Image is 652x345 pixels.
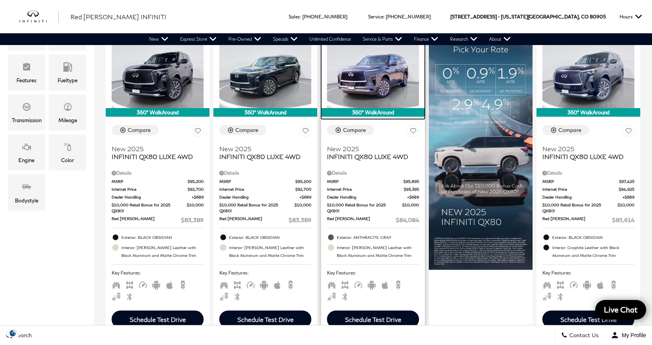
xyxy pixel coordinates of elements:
[138,281,148,287] span: Adaptive Cruise Control
[542,140,634,161] a: New 2025INFINITI QX80 LUXE 4WD
[219,186,295,192] span: Internet Price
[327,153,413,161] span: INFINITI QX80 LUXE 4WD
[174,33,222,45] a: Express Store
[542,153,629,161] span: INFINITI QX80 LUXE 4WD
[273,281,282,287] span: Apple Car-Play
[233,293,242,299] span: Bluetooth
[188,186,204,192] span: $92,700
[542,145,629,153] span: New 2025
[112,170,204,177] div: Pricing Details - INFINITI QX80 LUXE 4WD
[552,244,634,259] span: Interior: Graphite Leather with Black Aluminum and Matte Chrome Trim
[229,233,311,241] span: Exterior: BLACK OBSIDIAN
[542,170,634,177] div: Pricing Details - INFINITI QX80 LUXE 4WD
[286,281,295,287] span: Backup Camera
[542,179,634,184] a: MSRP $97,425
[394,281,403,287] span: Backup Camera
[112,153,198,161] span: INFINITI QX80 LUXE 4WD
[219,186,311,192] a: Internet Price $92,700
[181,216,204,224] span: $83,389
[383,14,385,20] span: :
[542,125,589,135] button: Compare Vehicle
[63,60,72,76] span: Fueltype
[112,202,187,214] span: $10,000 Retail Bonus for 2025 QX80!
[542,202,618,214] span: $10,000 Retail Bonus for 2025 QX80!
[121,233,204,241] span: Exterior: BLACK OBSIDIAN
[70,12,166,22] a: Red [PERSON_NAME] INFINITI
[560,316,617,323] div: Schedule Test Drive
[542,311,634,328] div: Schedule Test Drive - INFINITI QX80 LUXE 4WD
[337,233,419,241] span: Exterior: ANTHRACITE GRAY
[192,125,204,139] button: Save Vehicle
[289,216,311,224] span: $83,389
[556,281,565,287] span: AWD
[600,305,641,314] span: Live Chat
[16,76,36,85] div: Features
[327,269,419,277] span: Key Features :
[300,14,301,20] span: :
[582,281,592,287] span: Android Auto
[327,281,336,287] span: Third Row Seats
[219,202,311,214] a: $10,000 Retail Bonus for 2025 QX80! $10,000
[327,125,374,135] button: Compare Vehicle
[152,281,161,287] span: Android Auto
[219,39,311,108] img: 2025 INFINITI QX80 LUXE 4WD
[542,216,634,224] a: Red [PERSON_NAME] $85,614
[128,126,151,134] div: Compare
[327,194,407,200] span: Dealer Handling
[542,194,634,200] a: Dealer Handling $689
[125,281,134,287] span: AWD
[219,194,300,200] span: Dealer Handling
[22,140,31,156] span: Engine
[12,332,32,339] span: Search
[396,216,419,224] span: $84,084
[407,194,419,200] span: $689
[267,33,303,45] a: Specials
[187,202,204,214] span: $10,000
[58,116,77,125] div: Mileage
[22,100,31,116] span: Transmission
[340,281,350,287] span: AWD
[112,281,121,287] span: Third Row Seats
[237,316,294,323] div: Schedule Test Drive
[569,281,578,287] span: Adaptive Cruise Control
[112,140,204,161] a: New 2025INFINITI QX80 LUXE 4WD
[542,202,634,214] a: $10,000 Retail Bonus for 2025 QX80! $10,000
[112,202,204,214] a: $10,000 Retail Bonus for 2025 QX80! $10,000
[63,100,72,116] span: Mileage
[354,281,363,287] span: Adaptive Cruise Control
[327,293,336,299] span: Blind Spot Monitor
[192,194,204,200] span: $689
[20,11,59,23] a: infiniti
[125,293,134,299] span: Bluetooth
[542,186,619,192] span: Internet Price
[327,216,419,224] a: Red [PERSON_NAME] $84,084
[259,281,269,287] span: Android Auto
[327,140,419,161] a: New 2025INFINITI QX80 LUXE 4WD
[327,194,419,200] a: Dealer Handling $689
[618,202,634,214] span: $10,000
[402,202,419,214] span: $10,000
[106,108,210,117] div: 360° WalkAround
[8,174,45,210] div: BodystyleBodystyle
[295,186,311,192] span: $92,700
[246,281,255,287] span: Adaptive Cruise Control
[112,179,204,184] a: MSRP $95,200
[219,140,311,161] a: New 2025INFINITI QX80 LUXE 4WD
[327,202,402,214] span: $10,000 Retail Bonus for 2025 QX80!
[542,293,552,299] span: Blind Spot Monitor
[219,194,311,200] a: Dealer Handling $689
[18,156,34,164] div: Engine
[327,179,403,184] span: MSRP
[294,202,311,214] span: $10,000
[327,186,419,192] a: Internet Price $93,395
[368,14,383,20] span: Service
[605,325,652,345] button: Open user profile menu
[609,281,618,287] span: Backup Camera
[619,332,646,338] span: My Profile
[112,179,188,184] span: MSRP
[130,316,186,323] div: Schedule Test Drive
[219,216,311,224] a: Red [PERSON_NAME] $83,389
[380,281,390,287] span: Apple Car-Play
[229,244,311,259] span: Interior: [PERSON_NAME] Leather with Black Aluminum and Matte Chrome Trim
[219,125,266,135] button: Compare Vehicle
